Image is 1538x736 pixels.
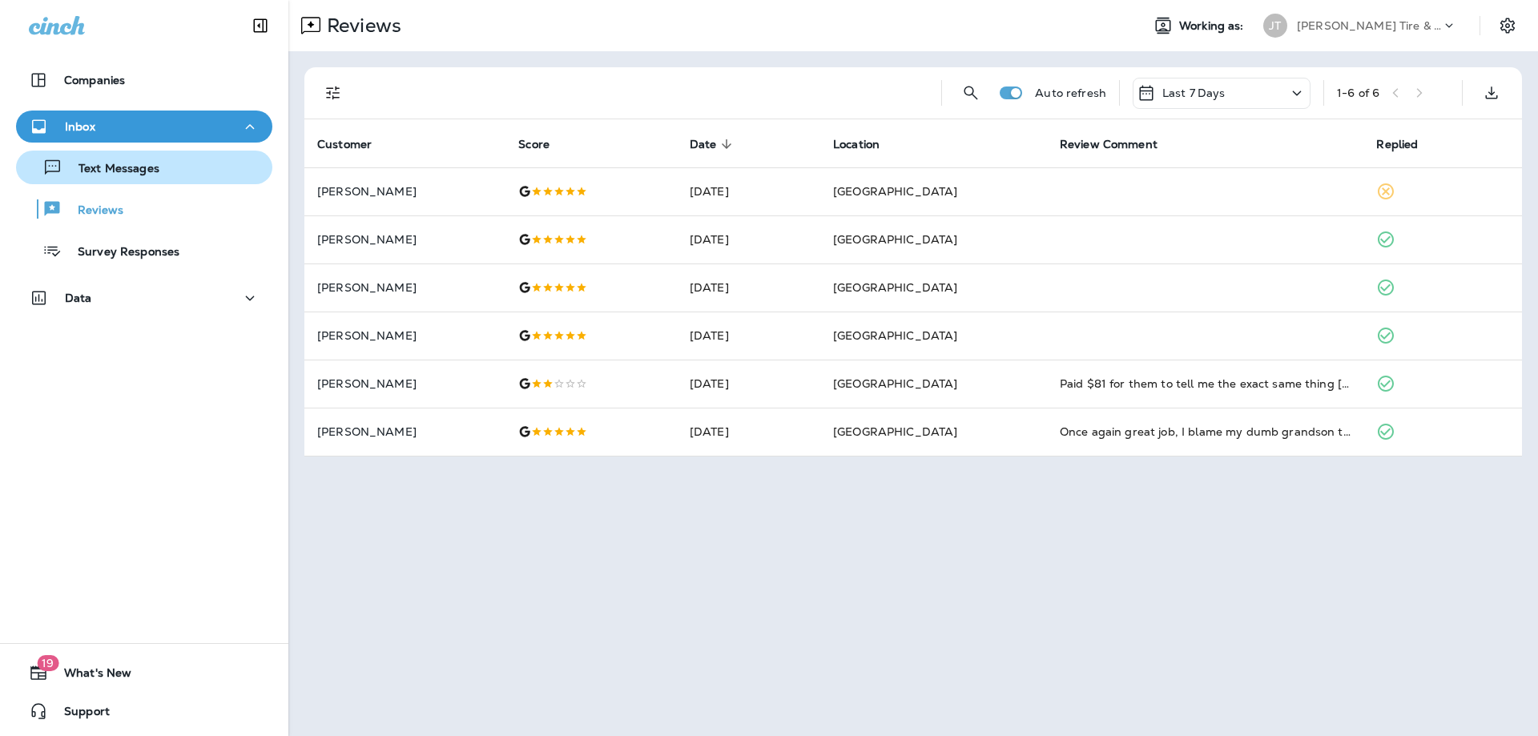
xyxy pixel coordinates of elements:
p: [PERSON_NAME] [317,425,493,438]
p: [PERSON_NAME] [317,377,493,390]
p: Companies [64,74,125,86]
p: Text Messages [62,162,159,177]
td: [DATE] [677,312,820,360]
button: Support [16,695,272,727]
span: Score [518,137,570,151]
p: Inbox [65,120,95,133]
p: Reviews [62,203,123,219]
button: Filters [317,77,349,109]
p: [PERSON_NAME] [317,281,493,294]
td: [DATE] [677,167,820,215]
span: [GEOGRAPHIC_DATA] [833,328,957,343]
button: Settings [1493,11,1522,40]
span: Location [833,137,900,151]
p: [PERSON_NAME] Tire & Auto [1297,19,1441,32]
span: Working as: [1179,19,1247,33]
div: Paid $81 for them to tell me the exact same thing jiffy lube told me (for free) when referring me... [1060,376,1351,392]
button: Text Messages [16,151,272,184]
span: Date [690,138,717,151]
span: Date [690,137,738,151]
button: Search Reviews [955,77,987,109]
span: Review Comment [1060,138,1158,151]
span: What's New [48,666,131,686]
p: Survey Responses [62,245,179,260]
div: JT [1263,14,1287,38]
span: Review Comment [1060,137,1178,151]
td: [DATE] [677,263,820,312]
div: 1 - 6 of 6 [1337,86,1379,99]
span: Customer [317,137,393,151]
button: Data [16,282,272,314]
button: Survey Responses [16,234,272,267]
span: [GEOGRAPHIC_DATA] [833,232,957,247]
span: [GEOGRAPHIC_DATA] [833,376,957,391]
td: [DATE] [677,215,820,263]
button: 19What's New [16,657,272,689]
span: [GEOGRAPHIC_DATA] [833,184,957,199]
button: Reviews [16,192,272,226]
td: [DATE] [677,360,820,408]
button: Companies [16,64,272,96]
span: Replied [1376,138,1418,151]
span: [GEOGRAPHIC_DATA] [833,424,957,439]
span: [GEOGRAPHIC_DATA] [833,280,957,295]
button: Collapse Sidebar [238,10,283,42]
p: [PERSON_NAME] [317,185,493,198]
span: Replied [1376,137,1439,151]
p: Auto refresh [1035,86,1106,99]
p: Reviews [320,14,401,38]
p: Last 7 Days [1162,86,1226,99]
button: Inbox [16,111,272,143]
div: Once again great job, I blame my dumb grandson this time dumb kids, I wasn't THAT stupid when I w... [1060,424,1351,440]
p: [PERSON_NAME] [317,233,493,246]
span: Location [833,138,880,151]
span: Support [48,705,110,724]
span: Score [518,138,550,151]
span: Customer [317,138,372,151]
button: Export as CSV [1476,77,1508,109]
span: 19 [37,655,58,671]
td: [DATE] [677,408,820,456]
p: [PERSON_NAME] [317,329,493,342]
p: Data [65,292,92,304]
